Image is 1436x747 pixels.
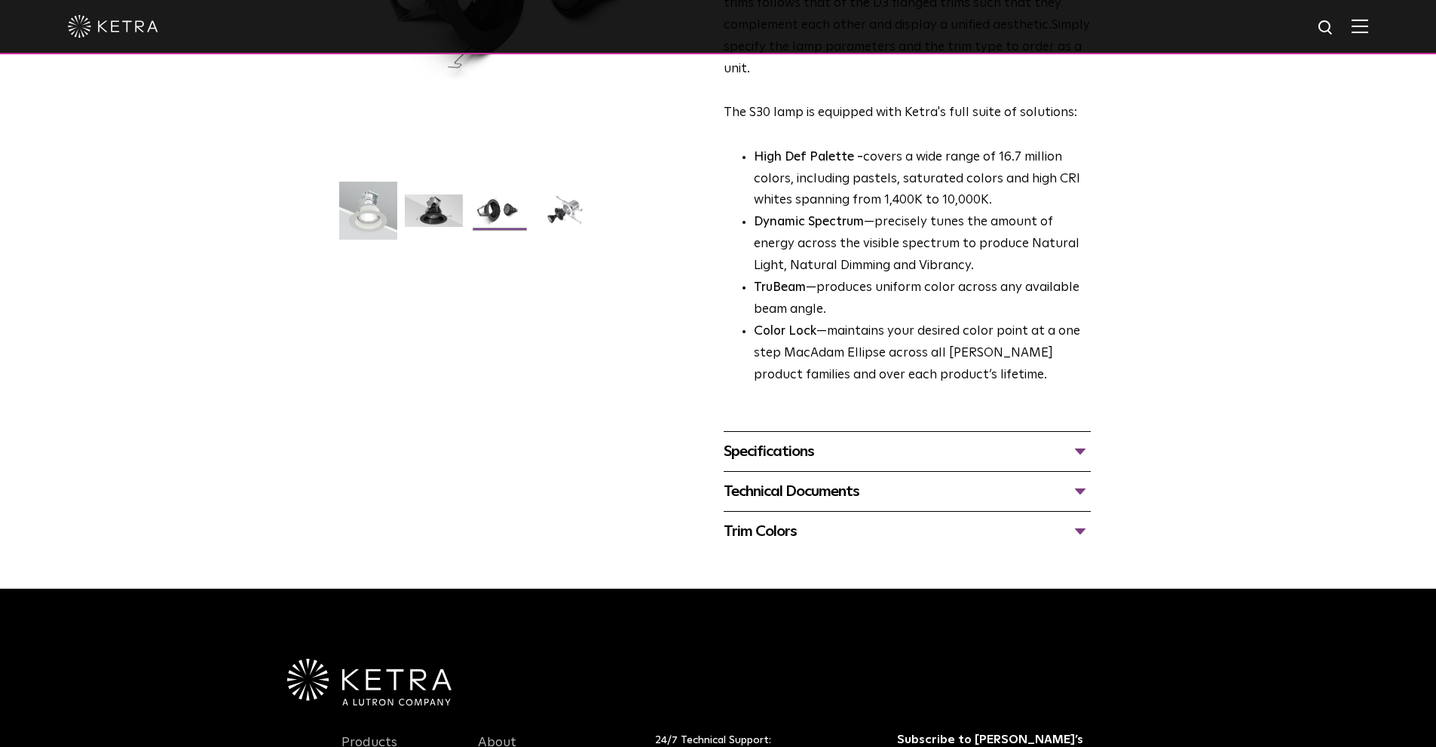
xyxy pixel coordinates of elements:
[754,281,806,294] strong: TruBeam
[724,439,1091,464] div: Specifications
[724,479,1091,504] div: Technical Documents
[536,194,594,238] img: S30 Halo Downlight_Exploded_Black
[754,277,1091,321] li: —produces uniform color across any available beam angle.
[754,212,1091,277] li: —precisely tunes the amount of energy across the visible spectrum to produce Natural Light, Natur...
[470,194,528,238] img: S30 Halo Downlight_Table Top_Black
[754,216,864,228] strong: Dynamic Spectrum
[754,151,863,164] strong: High Def Palette -
[339,182,397,251] img: S30-DownlightTrim-2021-Web-Square
[754,325,816,338] strong: Color Lock
[287,659,452,706] img: Ketra-aLutronCo_White_RGB
[754,147,1091,213] p: covers a wide range of 16.7 million colors, including pastels, saturated colors and high CRI whit...
[68,15,158,38] img: ketra-logo-2019-white
[724,519,1091,543] div: Trim Colors
[405,194,463,238] img: S30 Halo Downlight_Hero_Black_Gradient
[754,321,1091,387] li: —maintains your desired color point at a one step MacAdam Ellipse across all [PERSON_NAME] produc...
[1317,19,1336,38] img: search icon
[1352,19,1368,33] img: Hamburger%20Nav.svg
